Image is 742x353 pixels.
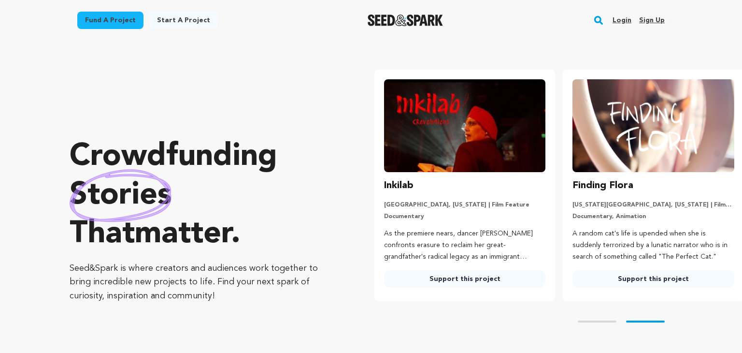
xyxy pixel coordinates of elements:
[70,262,336,303] p: Seed&Spark is where creators and audiences work together to bring incredible new projects to life...
[572,213,734,221] p: Documentary, Animation
[384,213,546,221] p: Documentary
[572,178,633,193] h3: Finding Flora
[70,138,336,254] p: Crowdfunding that .
[368,15,443,26] a: Seed&Spark Homepage
[384,270,546,288] a: Support this project
[135,219,231,250] span: matter
[572,79,734,172] img: Finding Flora image
[77,12,143,29] a: Fund a project
[384,79,546,172] img: Inkilab image
[572,201,734,209] p: [US_STATE][GEOGRAPHIC_DATA], [US_STATE] | Film Short
[639,13,665,28] a: Sign up
[149,12,218,29] a: Start a project
[384,178,414,193] h3: Inkilab
[613,13,631,28] a: Login
[572,228,734,263] p: A random cat's life is upended when she is suddenly terrorized by a lunatic narrator who is in se...
[368,15,443,26] img: Seed&Spark Logo Dark Mode
[384,228,546,263] p: As the premiere nears, dancer [PERSON_NAME] confronts erasure to reclaim her great-grandfather's ...
[572,270,734,288] a: Support this project
[70,169,171,222] img: hand sketched image
[384,201,546,209] p: [GEOGRAPHIC_DATA], [US_STATE] | Film Feature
